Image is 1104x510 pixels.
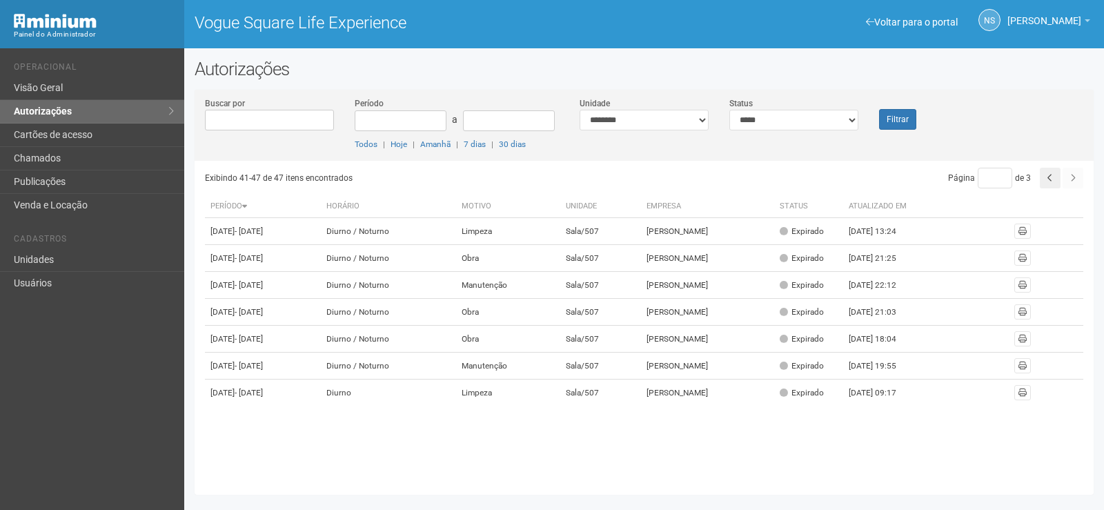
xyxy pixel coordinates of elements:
td: Diurno / Noturno [321,326,456,353]
td: [PERSON_NAME] [641,353,773,380]
a: Amanhã [420,139,451,149]
td: Diurno / Noturno [321,218,456,245]
td: Sala/507 [560,218,641,245]
td: Diurno / Noturno [321,299,456,326]
td: Diurno / Noturno [321,272,456,299]
td: [PERSON_NAME] [641,272,773,299]
td: [PERSON_NAME] [641,218,773,245]
th: Período [205,195,322,218]
div: Expirado [780,333,824,345]
span: Página de 3 [948,173,1031,183]
td: Diurno / Noturno [321,353,456,380]
span: Nicolle Silva [1007,2,1081,26]
td: Obra [456,245,560,272]
td: [DATE] [205,299,322,326]
div: Expirado [780,306,824,318]
span: | [383,139,385,149]
div: Expirado [780,226,824,237]
span: - [DATE] [235,361,263,371]
a: [PERSON_NAME] [1007,17,1090,28]
span: | [491,139,493,149]
td: [PERSON_NAME] [641,299,773,326]
td: Diurno [321,380,456,406]
td: Obra [456,299,560,326]
span: - [DATE] [235,388,263,398]
label: Unidade [580,97,610,110]
td: Sala/507 [560,326,641,353]
td: [DATE] [205,272,322,299]
td: Sala/507 [560,272,641,299]
th: Status [774,195,843,218]
span: | [413,139,415,149]
td: Sala/507 [560,380,641,406]
td: Sala/507 [560,245,641,272]
a: Hoje [391,139,407,149]
td: [DATE] 09:17 [843,380,919,406]
td: Manutenção [456,272,560,299]
td: [DATE] [205,245,322,272]
td: Manutenção [456,353,560,380]
td: Limpeza [456,380,560,406]
label: Buscar por [205,97,245,110]
span: - [DATE] [235,334,263,344]
span: | [456,139,458,149]
td: [DATE] [205,353,322,380]
td: [PERSON_NAME] [641,245,773,272]
h2: Autorizações [195,59,1094,79]
td: [DATE] 21:03 [843,299,919,326]
div: Expirado [780,360,824,372]
th: Empresa [641,195,773,218]
span: - [DATE] [235,280,263,290]
div: Expirado [780,253,824,264]
td: [DATE] [205,380,322,406]
span: a [452,114,457,125]
td: [PERSON_NAME] [641,380,773,406]
span: - [DATE] [235,307,263,317]
td: [DATE] 13:24 [843,218,919,245]
td: [DATE] 19:55 [843,353,919,380]
td: [DATE] [205,218,322,245]
a: 30 dias [499,139,526,149]
th: Atualizado em [843,195,919,218]
div: Painel do Administrador [14,28,174,41]
td: [DATE] [205,326,322,353]
th: Unidade [560,195,641,218]
td: Sala/507 [560,353,641,380]
span: - [DATE] [235,253,263,263]
a: Voltar para o portal [866,17,958,28]
td: Obra [456,326,560,353]
label: Status [729,97,753,110]
td: [DATE] 18:04 [843,326,919,353]
label: Período [355,97,384,110]
button: Filtrar [879,109,916,130]
td: Diurno / Noturno [321,245,456,272]
li: Operacional [14,62,174,77]
a: Todos [355,139,377,149]
th: Horário [321,195,456,218]
div: Expirado [780,387,824,399]
h1: Vogue Square Life Experience [195,14,634,32]
img: Minium [14,14,97,28]
div: Expirado [780,279,824,291]
td: [DATE] 21:25 [843,245,919,272]
span: - [DATE] [235,226,263,236]
li: Cadastros [14,234,174,248]
a: 7 dias [464,139,486,149]
td: [PERSON_NAME] [641,326,773,353]
th: Motivo [456,195,560,218]
div: Exibindo 41-47 de 47 itens encontrados [205,168,647,188]
td: Sala/507 [560,299,641,326]
td: [DATE] 22:12 [843,272,919,299]
td: Limpeza [456,218,560,245]
a: NS [978,9,1000,31]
